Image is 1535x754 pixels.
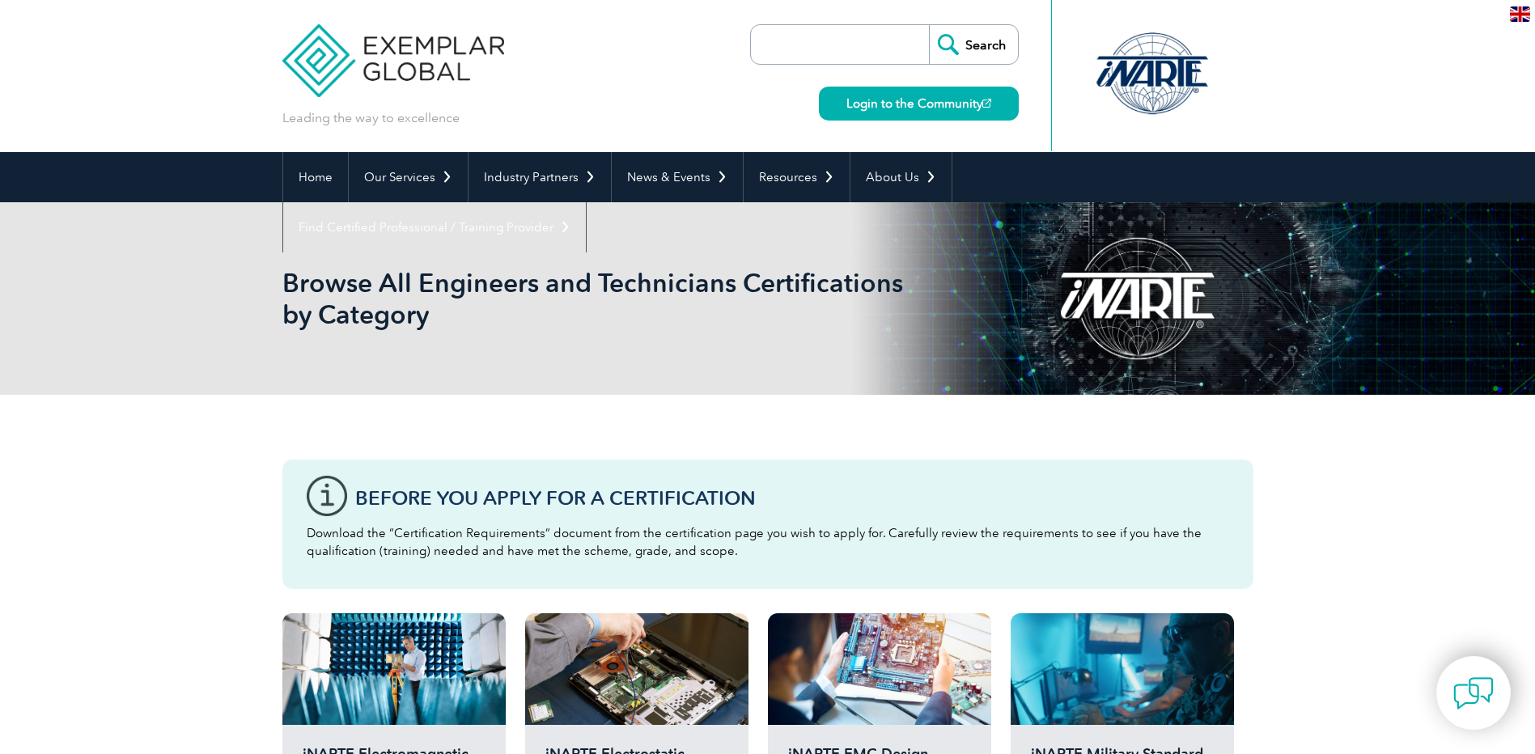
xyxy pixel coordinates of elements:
[283,152,348,202] a: Home
[469,152,611,202] a: Industry Partners
[819,87,1019,121] a: Login to the Community
[283,202,586,252] a: Find Certified Professional / Training Provider
[929,25,1018,64] input: Search
[1510,6,1530,22] img: en
[282,267,904,330] h1: Browse All Engineers and Technicians Certifications by Category
[982,99,991,108] img: open_square.png
[282,109,460,127] p: Leading the way to excellence
[349,152,468,202] a: Our Services
[612,152,743,202] a: News & Events
[744,152,850,202] a: Resources
[307,524,1229,560] p: Download the “Certification Requirements” document from the certification page you wish to apply ...
[1453,673,1494,714] img: contact-chat.png
[850,152,952,202] a: About Us
[355,488,1229,508] h3: Before You Apply For a Certification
